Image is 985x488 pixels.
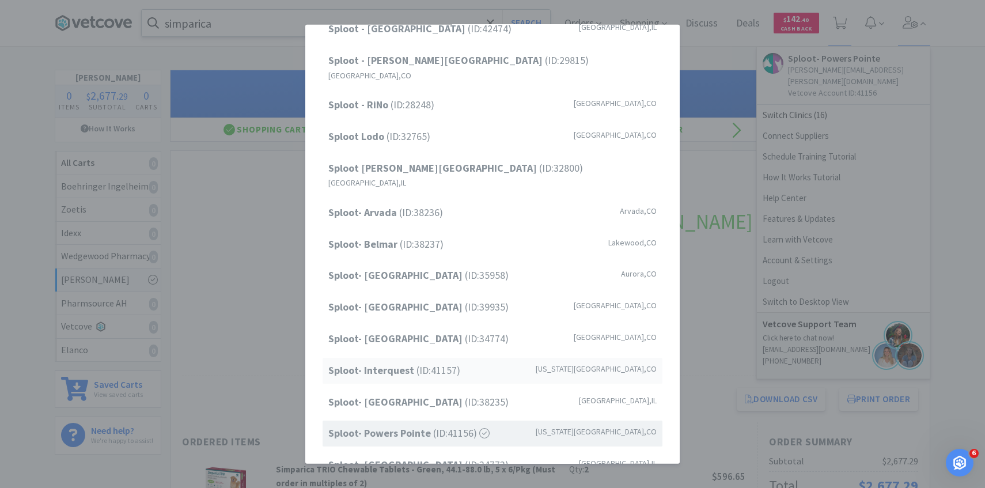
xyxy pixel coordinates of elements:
span: (ID: 38236 ) [328,205,443,221]
span: (ID: 28248 ) [328,97,434,114]
span: [GEOGRAPHIC_DATA] , CO [574,331,657,343]
span: (ID: 29815 ) [328,52,589,69]
strong: Sploot- [GEOGRAPHIC_DATA] [328,332,465,345]
span: (ID: 34773 ) [328,457,509,474]
span: [GEOGRAPHIC_DATA] , CO [574,299,657,312]
strong: Sploot - RiNo [328,98,391,111]
span: [GEOGRAPHIC_DATA] , IL [579,21,657,33]
strong: Sploot- [GEOGRAPHIC_DATA] [328,458,465,471]
span: (ID: 32800 ) [328,160,583,176]
span: (ID: 42474 ) [328,21,512,37]
span: [US_STATE][GEOGRAPHIC_DATA] , CO [536,362,657,375]
span: (ID: 41157 ) [328,362,460,379]
span: Lakewood , CO [608,236,657,248]
strong: Sploot- Arvada [328,206,399,219]
span: (ID: 41156 ) [328,425,490,442]
strong: Sploot- Belmar [328,237,400,250]
span: [GEOGRAPHIC_DATA] , IL [579,457,657,470]
span: (ID: 35958 ) [328,267,509,284]
span: [GEOGRAPHIC_DATA] , IL [328,176,406,189]
span: (ID: 34774 ) [328,331,509,347]
strong: Sploot Lodo [328,130,387,143]
strong: Sploot- [GEOGRAPHIC_DATA] [328,395,465,408]
strong: Sploot [PERSON_NAME][GEOGRAPHIC_DATA] [328,161,539,174]
strong: Sploot- Powers Pointe [328,426,433,440]
span: [GEOGRAPHIC_DATA] , CO [328,69,411,82]
span: [US_STATE][GEOGRAPHIC_DATA] , CO [536,425,657,438]
span: Arvada , CO [620,205,657,217]
span: [GEOGRAPHIC_DATA] , IL [579,394,657,406]
span: (ID: 38235 ) [328,394,509,410]
strong: Sploot- [GEOGRAPHIC_DATA] [328,268,465,282]
iframe: Intercom live chat [946,449,973,476]
strong: Sploot- [GEOGRAPHIC_DATA] [328,300,465,313]
span: (ID: 38237 ) [328,236,444,252]
span: (ID: 32765 ) [328,128,430,145]
strong: Sploot- Interquest [328,364,416,377]
strong: Sploot - [PERSON_NAME][GEOGRAPHIC_DATA] [328,54,545,67]
strong: Sploot - [GEOGRAPHIC_DATA] [328,22,468,35]
span: 6 [969,449,979,458]
span: Aurora , CO [621,267,657,280]
span: [GEOGRAPHIC_DATA] , CO [574,97,657,109]
span: [GEOGRAPHIC_DATA] , CO [574,128,657,141]
span: (ID: 39935 ) [328,299,509,316]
